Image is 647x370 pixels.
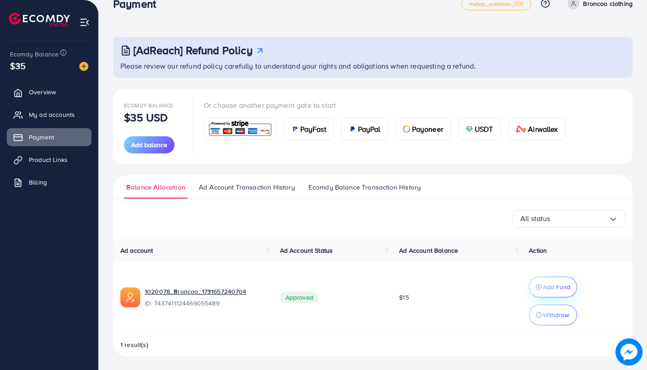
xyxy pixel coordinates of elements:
span: Ad Account Status [280,246,333,255]
span: Payment [29,133,54,142]
span: ID: 7437411124469055489 [145,299,266,308]
a: Billing [7,173,92,191]
img: card [403,125,410,133]
input: Search for option [551,212,609,226]
span: All status [520,212,551,226]
span: Balance Allocation [126,182,185,192]
button: Withdraw [529,305,577,325]
p: Withdraw [543,310,569,320]
a: card [204,118,276,140]
span: Overview [29,88,56,97]
img: card [207,119,273,139]
span: Airwallex [528,124,558,134]
img: card [516,125,527,133]
span: Ad Account Transaction History [199,182,295,192]
a: cardPayPal [341,118,388,140]
span: metap_pakistan_001 [469,1,524,7]
a: Product Links [7,151,92,169]
p: Please review our refund policy carefully to understand your rights and obligations when requesti... [120,60,627,71]
a: cardUSDT [458,118,501,140]
span: Action [529,246,547,255]
img: card [291,125,298,133]
span: 1 result(s) [120,340,148,349]
span: Approved [280,291,319,303]
a: cardPayFast [284,118,334,140]
span: Ecomdy Balance [10,50,59,59]
span: USDT [475,124,493,134]
img: card [466,125,473,133]
img: menu [79,17,90,28]
span: Product Links [29,155,68,164]
span: Ad account [120,246,153,255]
span: $35 [10,59,26,72]
button: Add balance [124,136,174,153]
button: Add Fund [529,277,577,297]
div: <span class='underline'>1020078_Broncoo_1731657240704</span></br>7437411124469055489 [145,287,266,308]
img: logo [9,13,70,27]
p: Add Fund [543,282,570,292]
span: PayPal [358,124,381,134]
div: Search for option [513,210,625,228]
img: image [79,62,88,71]
img: ic-ads-acc.e4c84228.svg [120,287,140,307]
a: Payment [7,128,92,146]
a: Overview [7,83,92,101]
span: PayFast [300,124,326,134]
span: Ecomdy Balance [124,102,173,109]
a: 1020078_Broncoo_1731657240704 [145,287,266,296]
a: cardPayoneer [395,118,451,140]
p: Or choose another payment gate to start [204,100,573,111]
span: Billing [29,178,47,187]
h3: [AdReach] Refund Policy [133,44,252,57]
span: Ecomdy Balance Transaction History [308,182,421,192]
span: Payoneer [412,124,443,134]
span: $15 [399,293,408,302]
p: $35 USD [124,112,168,123]
img: image [615,338,642,365]
a: cardAirwallex [508,118,566,140]
img: card [349,125,356,133]
a: My ad accounts [7,106,92,124]
span: Ad Account Balance [399,246,458,255]
span: Add balance [131,140,167,149]
span: My ad accounts [29,110,75,119]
